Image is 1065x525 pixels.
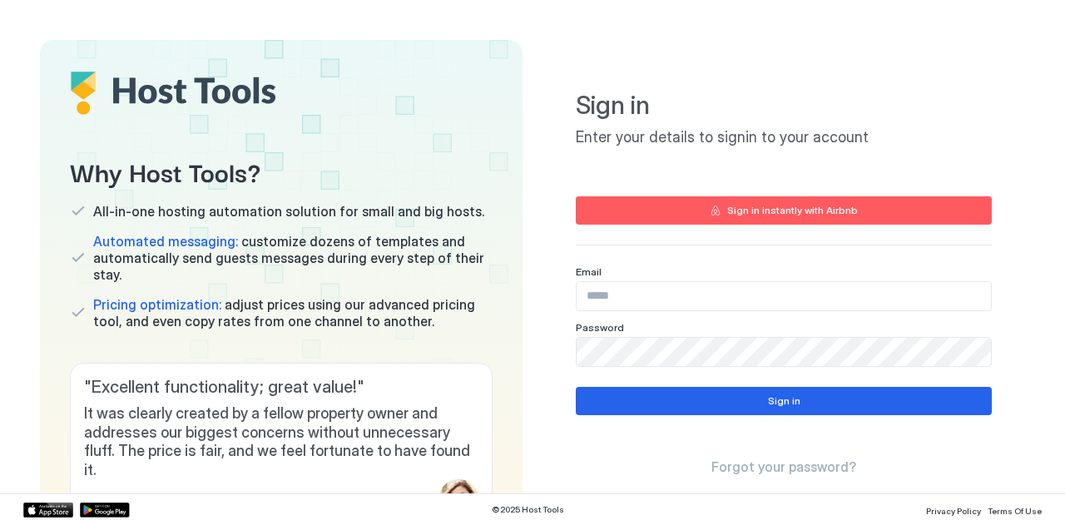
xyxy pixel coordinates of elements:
[576,196,992,225] button: Sign in instantly with Airbnb
[711,458,856,475] span: Forgot your password?
[80,503,130,518] a: Google Play Store
[988,501,1042,518] a: Terms Of Use
[492,504,564,515] span: © 2025 Host Tools
[93,203,484,220] span: All-in-one hosting automation solution for small and big hosts.
[84,377,478,398] span: " Excellent functionality; great value! "
[576,128,992,147] span: Enter your details to signin to your account
[93,296,221,313] span: Pricing optimization:
[988,506,1042,516] span: Terms Of Use
[576,321,624,334] span: Password
[93,233,493,283] span: customize dozens of templates and automatically send guests messages during every step of their s...
[577,282,991,310] input: Input Field
[438,479,478,519] div: profile
[576,265,602,278] span: Email
[576,387,992,415] button: Sign in
[711,458,856,476] a: Forgot your password?
[926,501,981,518] a: Privacy Policy
[926,506,981,516] span: Privacy Policy
[23,503,73,518] a: App Store
[93,296,493,329] span: adjust prices using our advanced pricing tool, and even copy rates from one channel to another.
[84,404,478,479] span: It was clearly created by a fellow property owner and addresses our biggest concerns without unne...
[768,394,800,409] div: Sign in
[93,233,238,250] span: Automated messaging:
[70,152,493,190] span: Why Host Tools?
[727,203,858,218] div: Sign in instantly with Airbnb
[577,338,991,366] input: Input Field
[576,90,992,121] span: Sign in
